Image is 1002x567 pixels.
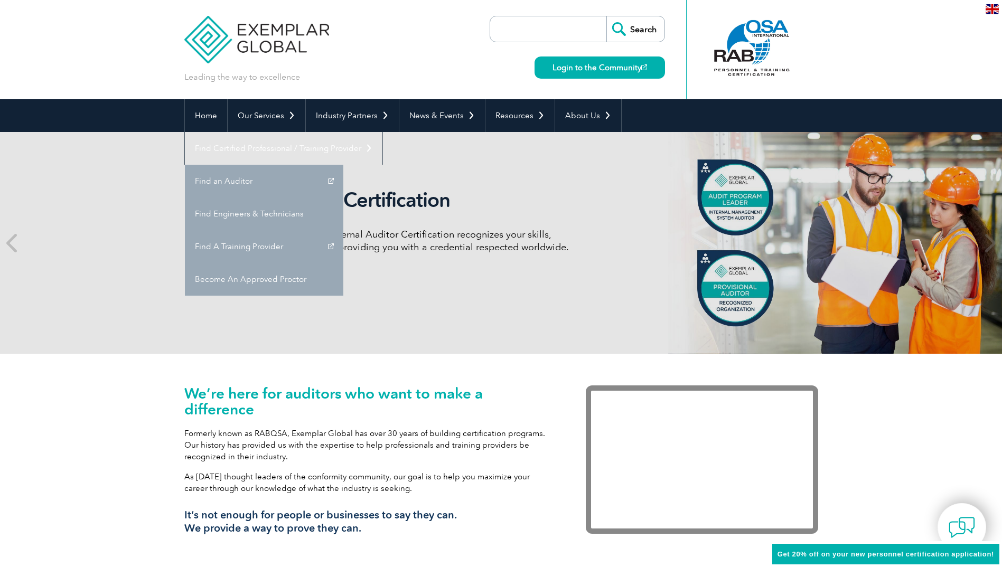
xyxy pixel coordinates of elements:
[200,188,596,212] h2: Internal Auditor Certification
[200,228,596,253] p: Discover how our redesigned Internal Auditor Certification recognizes your skills, achievements, ...
[535,56,665,79] a: Login to the Community
[185,132,382,165] a: Find Certified Professional / Training Provider
[306,99,399,132] a: Industry Partners
[185,99,227,132] a: Home
[184,471,554,494] p: As [DATE] thought leaders of the conformity community, our goal is to help you maximize your care...
[949,514,975,541] img: contact-chat.png
[641,64,647,70] img: open_square.png
[986,4,999,14] img: en
[185,197,343,230] a: Find Engineers & Technicians
[555,99,621,132] a: About Us
[399,99,485,132] a: News & Events
[185,263,343,296] a: Become An Approved Proctor
[778,550,994,558] span: Get 20% off on your new personnel certification application!
[184,71,300,83] p: Leading the way to excellence
[185,230,343,263] a: Find A Training Provider
[184,508,554,535] h3: It’s not enough for people or businesses to say they can. We provide a way to prove they can.
[184,385,554,417] h1: We’re here for auditors who want to make a difference
[485,99,555,132] a: Resources
[228,99,305,132] a: Our Services
[586,385,818,534] iframe: Exemplar Global: Working together to make a difference
[184,428,554,462] p: Formerly known as RABQSA, Exemplar Global has over 30 years of building certification programs. O...
[185,165,343,197] a: Find an Auditor
[606,16,664,42] input: Search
